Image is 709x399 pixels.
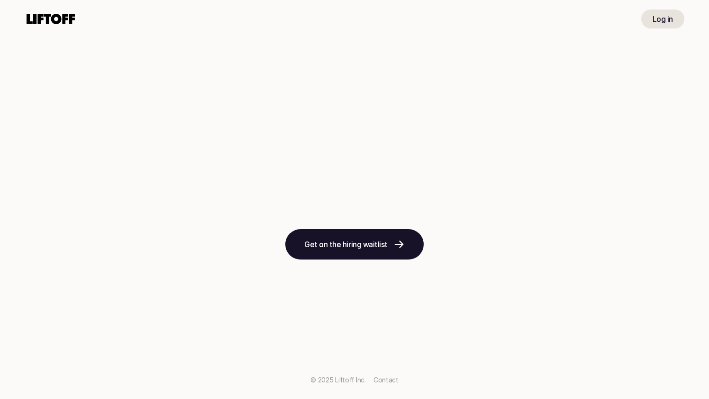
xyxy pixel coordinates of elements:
[653,13,673,25] p: Log in
[104,139,605,206] h1: Find breakout opportunities and talent, through people you trust.
[373,376,399,384] a: Contact
[641,9,684,28] a: Log in
[310,375,366,385] p: © 2025 Liftoff Inc.
[285,229,424,260] a: Get on the hiring waitlist
[304,239,388,250] p: Get on the hiring waitlist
